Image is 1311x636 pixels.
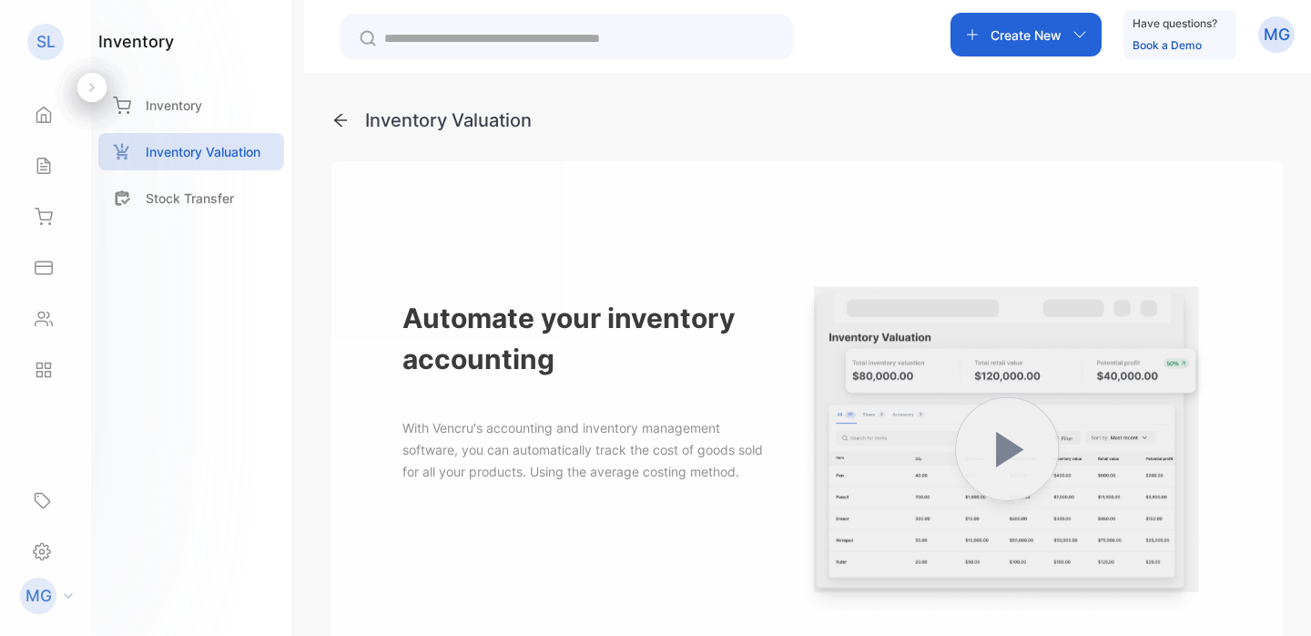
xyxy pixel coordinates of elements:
[36,30,56,54] p: SL
[98,180,284,217] a: Stock Transfer
[991,26,1062,45] p: Create New
[25,584,52,608] p: MG
[146,96,202,115] p: Inventory
[98,29,174,54] h1: inventory
[402,298,767,380] h1: Automate your inventory accounting
[146,189,234,208] p: Stock Transfer
[1235,559,1311,636] iframe: LiveChat chat widget
[402,420,763,479] span: With Vencru's accounting and inventory management software, you can automatically track the cost ...
[1133,15,1217,33] p: Have questions?
[1258,13,1295,56] button: MG
[1133,38,1202,52] a: Book a Demo
[950,13,1102,56] button: Create New
[98,133,284,170] a: Inventory Valuation
[1264,23,1290,46] p: MG
[98,87,284,124] a: Inventory
[365,107,532,134] div: Inventory Valuation
[146,142,260,161] p: Inventory Valuation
